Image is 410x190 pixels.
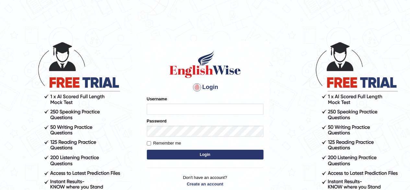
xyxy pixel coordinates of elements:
[168,50,242,79] img: Logo of English Wise sign in for intelligent practice with AI
[147,96,167,102] label: Username
[147,140,181,146] label: Remember me
[147,181,264,187] a: Create an account
[147,118,167,124] label: Password
[147,82,264,93] h4: Login
[147,141,151,146] input: Remember me
[147,150,264,159] button: Login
